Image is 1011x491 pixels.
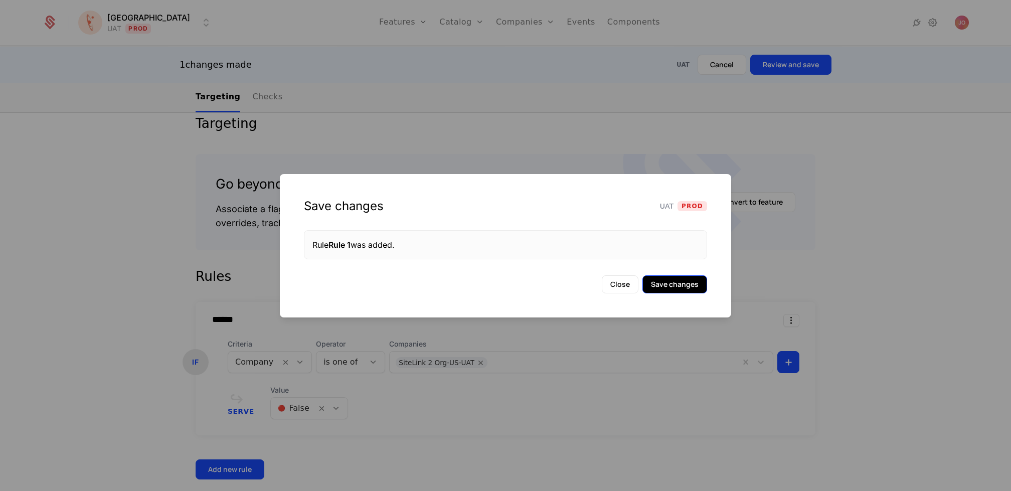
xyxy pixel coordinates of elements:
[312,239,699,251] div: Rule was added.
[678,201,707,211] span: Prod
[642,275,707,293] button: Save changes
[602,275,638,293] button: Close
[328,240,351,250] span: Rule 1
[304,198,384,214] div: Save changes
[660,201,673,211] span: UAT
